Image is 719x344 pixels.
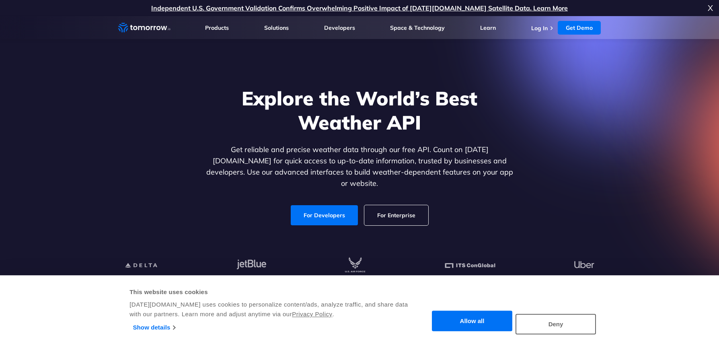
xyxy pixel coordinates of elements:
div: This website uses cookies [129,287,409,297]
a: Learn [480,24,496,31]
a: For Developers [291,205,358,225]
a: Home link [118,22,171,34]
a: Show details [133,321,175,334]
h1: Explore the World’s Best Weather API [204,86,515,134]
a: Independent U.S. Government Validation Confirms Overwhelming Positive Impact of [DATE][DOMAIN_NAM... [151,4,568,12]
div: [DATE][DOMAIN_NAME] uses cookies to personalize content/ads, analyze traffic, and share data with... [129,300,409,319]
a: Space & Technology [390,24,445,31]
a: Privacy Policy [292,311,332,317]
p: Get reliable and precise weather data through our free API. Count on [DATE][DOMAIN_NAME] for quic... [204,144,515,189]
button: Allow all [432,311,512,332]
a: Solutions [264,24,289,31]
a: Get Demo [558,21,601,35]
a: Developers [324,24,355,31]
a: Products [205,24,229,31]
button: Deny [516,314,596,334]
a: Log In [531,25,548,32]
a: For Enterprise [364,205,428,225]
